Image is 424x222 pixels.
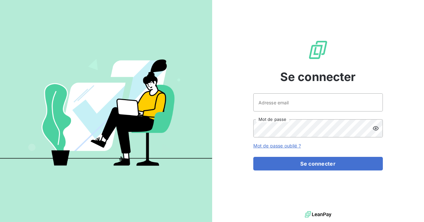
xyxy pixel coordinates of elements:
[253,157,383,170] button: Se connecter
[280,68,356,86] span: Se connecter
[305,210,331,219] img: logo
[308,40,328,60] img: Logo LeanPay
[253,143,301,148] a: Mot de passe oublié ?
[253,93,383,111] input: placeholder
